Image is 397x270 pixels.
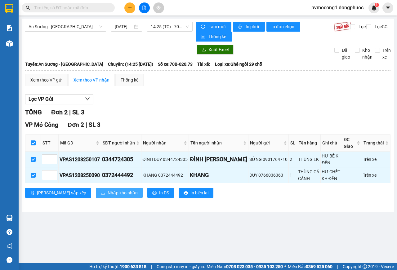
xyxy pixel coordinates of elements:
span: notification [7,243,12,249]
span: printer [152,191,157,196]
button: bar-chartThống kê [196,32,232,42]
span: 1 [376,3,378,7]
div: THÙNG LK [298,156,319,163]
span: Đơn 2 [68,121,84,128]
span: Mã GD [60,139,95,146]
span: Đơn 2 [51,108,68,116]
span: ĐC Giao [344,136,355,150]
span: Cung cấp máy in - giấy in: [157,263,205,270]
div: Xem theo VP gửi [30,77,62,83]
input: 12/08/2025 [115,23,133,30]
strong: 0369 525 060 [306,264,332,269]
div: HƯ CHẾT KH ĐỀN [322,168,341,182]
span: VPMC1208250005 [31,39,66,44]
span: pvmocong1.dongphuoc [306,4,368,11]
button: printerIn phơi [233,22,265,32]
button: caret-down [382,2,393,13]
div: 1 [290,172,296,179]
button: plus [124,2,135,13]
span: printer [184,191,188,196]
span: ----------------------------------------- [17,33,76,38]
span: Miền Nam [207,263,283,270]
span: In phơi [246,23,260,30]
div: HƯ BỂ K ĐỀN [322,153,341,166]
button: downloadNhập kho nhận [96,188,143,198]
span: SĐT người nhận [103,139,135,146]
span: Lọc VP Gửi [29,95,53,103]
img: logo [2,4,30,31]
span: copyright [363,264,367,269]
div: VPAS1208250107 [60,156,100,163]
div: DUY 0766036363 [249,172,288,179]
span: download [202,47,206,52]
span: Người nhận [143,139,182,146]
th: Ghi chú [321,135,342,152]
span: | [337,263,338,270]
span: message [7,257,12,263]
span: plus [128,6,132,10]
span: SL 3 [89,121,100,128]
span: In ngày: [2,45,38,49]
span: In đơn chọn [271,23,295,30]
button: printerIn biên lai [179,188,213,198]
span: search [26,6,30,10]
button: sort-ascending[PERSON_NAME] sắp xếp [25,188,91,198]
span: Miền Bắc [288,263,332,270]
span: VP Mỏ Công [25,121,58,128]
td: 0372444492 [101,167,141,183]
th: Tên hàng [297,135,321,152]
span: down [85,96,90,101]
img: 9k= [334,22,351,32]
img: warehouse-icon [6,40,13,47]
span: | [69,108,71,116]
span: Tài xế: [197,61,210,68]
td: VPAS1208250090 [59,167,101,183]
span: 01 Võ Văn Truyện, KP.1, Phường 2 [49,19,85,26]
span: Trên xe [380,47,393,60]
div: ĐÌNH [PERSON_NAME] [190,155,247,164]
div: SỨNG 0901764710 [249,156,288,163]
span: [PERSON_NAME]: [2,40,66,44]
th: SL [289,135,297,152]
span: Hotline: 19001152 [49,28,76,31]
span: | [151,263,152,270]
span: ⚪️ [284,265,286,268]
span: Xuất Excel [208,46,229,53]
span: sort-ascending [30,191,34,196]
span: printer [238,24,243,29]
span: Lọc CC [372,23,388,30]
div: Thống kê [121,77,138,83]
button: In đơn chọn [266,22,300,32]
span: 14:25 (TC) - 70B-020.73 [151,22,189,31]
button: printerIn DS [147,188,174,198]
div: 0372444492 [102,171,140,179]
span: Kho nhận [360,47,375,60]
td: ĐÌNH DUY [189,152,248,167]
span: Người gửi [250,139,282,146]
div: KHANG 0372444492 [142,172,188,179]
span: Loại xe: Ghế ngồi 29 chỗ [215,61,262,68]
span: In DS [159,189,169,196]
span: download [101,191,105,196]
button: downloadXuất Excel [197,45,234,55]
div: 2 [290,156,296,163]
div: 0344724305 [102,155,140,164]
strong: 1900 633 818 [120,264,146,269]
span: An Sương - Tân Biên [29,22,102,31]
span: Số xe: 70B-020.73 [158,61,193,68]
span: Trạng thái [364,139,384,146]
span: question-circle [7,229,12,235]
img: logo-vxr [5,4,13,13]
div: THÙNG CÁ CẢNH [298,168,319,182]
span: | [86,121,87,128]
span: sync [201,24,206,29]
button: aim [153,2,164,13]
span: [PERSON_NAME] sắp xếp [37,189,86,196]
strong: ĐỒNG PHƯỚC [49,3,85,9]
span: Lọc CR [356,23,372,30]
span: SL 3 [72,108,84,116]
b: Tuyến: An Sương - [GEOGRAPHIC_DATA] [25,62,103,67]
div: VPAS1208250090 [60,171,100,179]
span: Tên người nhận [190,139,242,146]
span: Chuyến: (14:25 [DATE]) [108,61,153,68]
